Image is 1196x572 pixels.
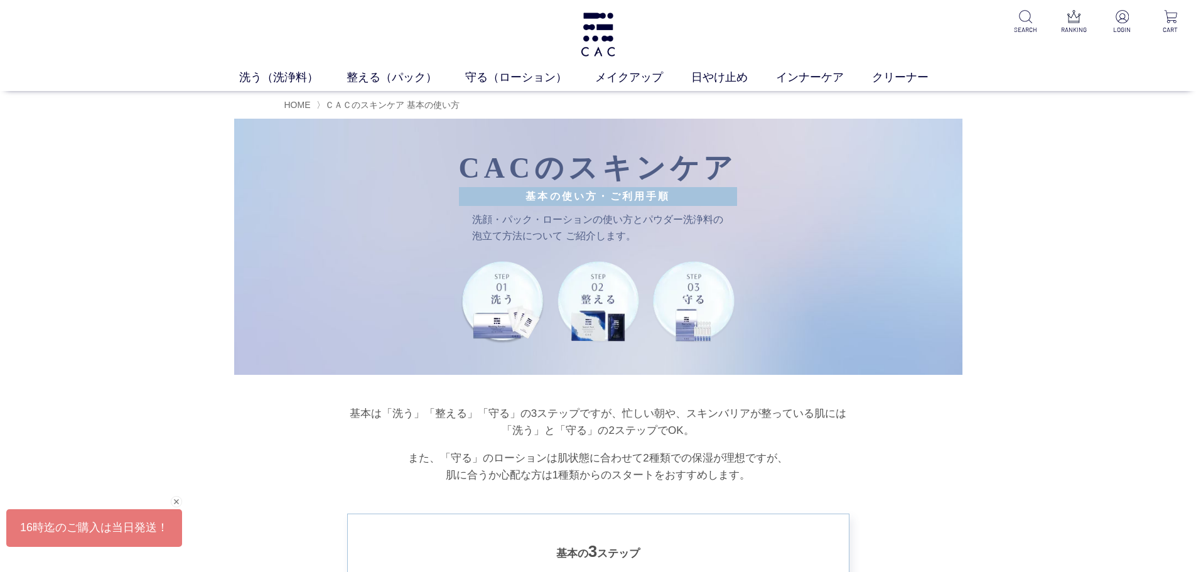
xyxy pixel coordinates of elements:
a: インナーケア [776,69,872,86]
span: ＣＡＣのスキンケア 基本の使い方 [325,100,460,110]
a: 整える（パック） [347,69,465,86]
h1: CACのスキンケア [459,149,738,206]
a: 洗う（洗浄料） [239,69,347,86]
em: 3 [588,542,597,561]
p: また、「守る」のローションは肌状態に合わせて2種類での保湿が理想ですが、 肌に合うか心配な方は1種類からのスタートをおすすめします。 [284,450,912,483]
a: CART [1155,10,1186,35]
p: CART [1155,25,1186,35]
a: 守る（ローション） [465,69,595,86]
a: RANKING [1059,10,1089,35]
img: logo [579,13,617,57]
span: 基本の使い方・ご利用手順 [459,187,738,206]
img: Step1 洗う [460,259,546,345]
a: SEARCH [1010,10,1041,35]
img: Step2 整える [556,259,641,345]
a: メイクアップ [595,69,691,86]
a: LOGIN [1107,10,1138,35]
a: HOME [284,100,311,110]
p: RANKING [1059,25,1089,35]
p: LOGIN [1107,25,1138,35]
p: SEARCH [1010,25,1041,35]
h2: 基本の ステップ [432,539,765,564]
li: 〉 [316,99,463,111]
p: 洗顔・パック・ローションの使い方とパウダー洗浄料の泡立て方法について ご紹介します。 [472,212,723,244]
a: 日やけ止め [691,69,776,86]
p: 基本は「洗う」「整える」「守る」の3ステップですが、忙しい朝や、スキンバリアが整っている肌には 「洗う」と「守る」の2ステップでOK。 [284,405,912,439]
img: Step3 守る [651,259,736,345]
a: クリーナー [872,69,957,86]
